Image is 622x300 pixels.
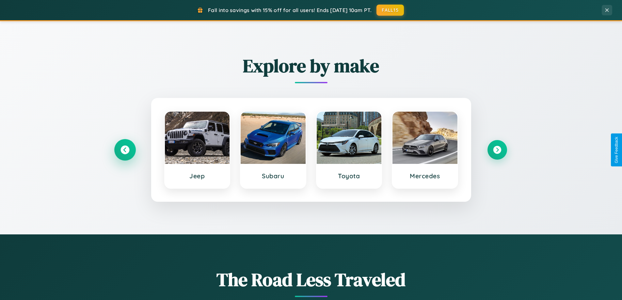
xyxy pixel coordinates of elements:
span: Fall into savings with 15% off for all users! Ends [DATE] 10am PT. [208,7,372,13]
h3: Subaru [247,172,299,180]
h3: Mercedes [399,172,451,180]
h3: Jeep [171,172,223,180]
h2: Explore by make [115,53,507,78]
h3: Toyota [323,172,375,180]
h1: The Road Less Traveled [115,267,507,292]
button: FALL15 [376,5,404,16]
div: Give Feedback [614,137,619,163]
